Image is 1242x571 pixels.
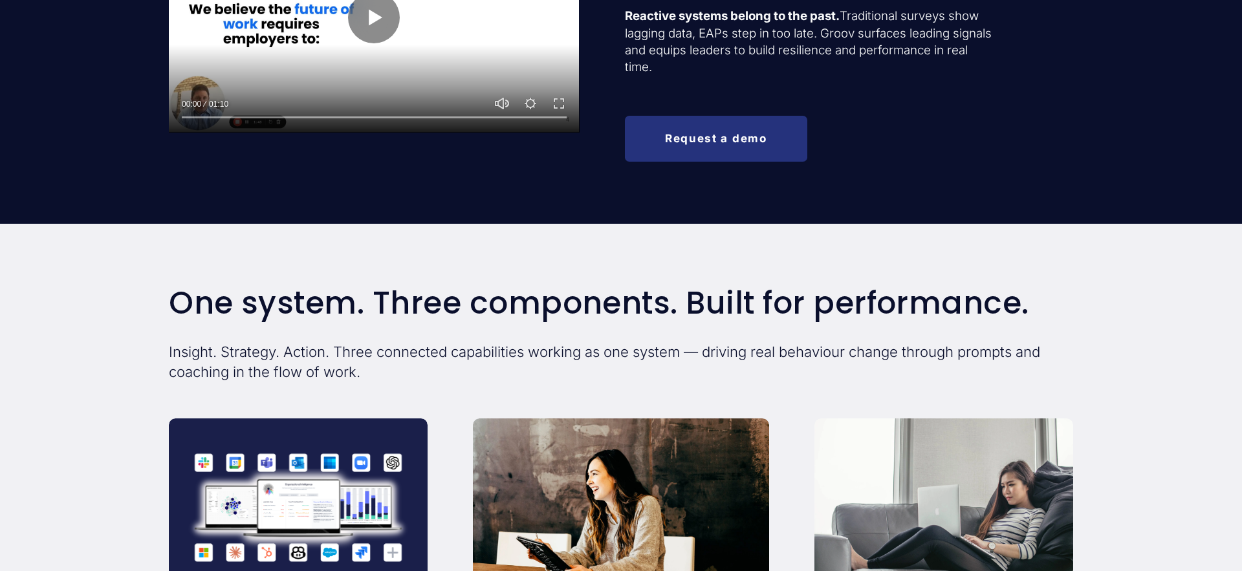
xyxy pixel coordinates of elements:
div: Current time [182,98,204,111]
p: Insight. Strategy. Action. Three connected capabilities working as one system — driving real beha... [169,342,1073,382]
a: Request a demo [625,116,808,162]
input: Seek [182,113,567,122]
h2: One system. Three components. Built for performance. [169,286,1073,320]
strong: Reactive systems belong to the past. [625,8,840,23]
p: Traditional surveys show lagging data, EAPs step in too late. Groov surfaces leading signals and ... [625,8,997,76]
div: Duration [204,98,232,111]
